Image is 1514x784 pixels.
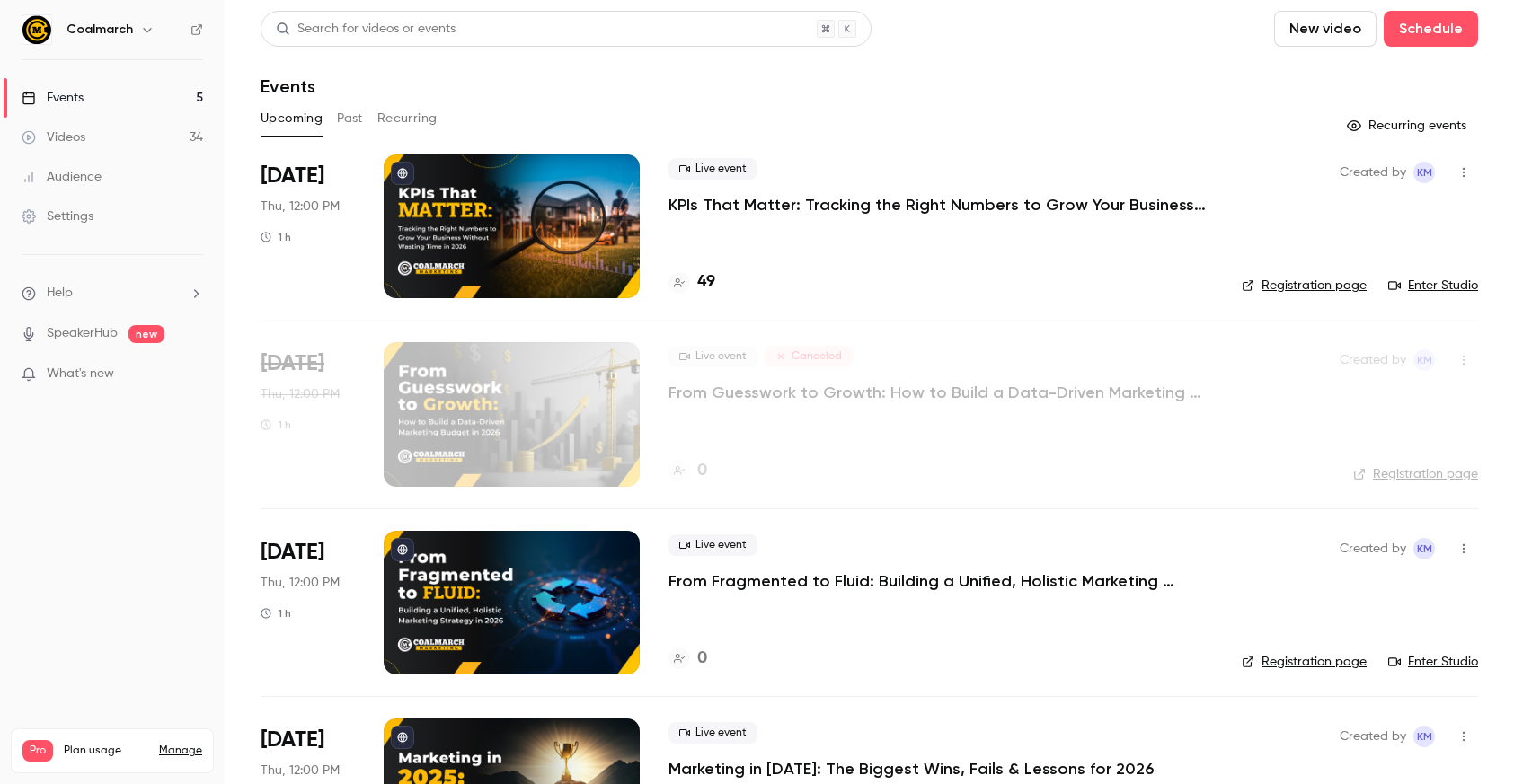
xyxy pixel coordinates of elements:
[1340,349,1406,371] span: Created by
[668,270,715,295] a: 49
[22,207,93,225] div: Settings
[668,570,1208,592] a: From Fragmented to Fluid: Building a Unified, Holistic Marketing Strategy in [DATE]
[668,382,1208,403] a: From Guesswork to Growth: How to Build a Data-Driven Marketing Budget in [DATE]
[1353,465,1478,483] a: Registration page
[1274,11,1377,47] button: New video
[668,534,757,556] span: Live event
[261,726,324,754] span: [DATE]
[261,606,291,621] div: 1 h
[697,270,715,295] h4: 49
[261,418,291,432] div: 1 h
[261,162,324,190] span: [DATE]
[261,531,355,674] div: Oct 30 Thu, 12:00 PM (America/New York)
[159,744,202,758] a: Manage
[22,89,84,107] div: Events
[1242,653,1367,671] a: Registration page
[22,15,51,44] img: Coalmarch
[261,538,324,567] span: [DATE]
[261,342,355,486] div: Oct 16 Thu, 12:00 PM (America/New York)
[261,762,340,780] span: Thu, 12:00 PM
[22,128,85,146] div: Videos
[1242,277,1367,295] a: Registration page
[765,346,853,367] span: Canceled
[668,758,1154,780] a: Marketing in [DATE]: The Biggest Wins, Fails & Lessons for 2026
[261,75,315,97] h1: Events
[697,647,707,671] h4: 0
[261,385,340,403] span: Thu, 12:00 PM
[276,20,456,39] div: Search for videos or events
[128,325,164,343] span: new
[1340,726,1406,747] span: Created by
[182,366,203,383] iframe: Noticeable Trigger
[668,722,757,744] span: Live event
[261,198,340,216] span: Thu, 12:00 PM
[261,104,323,133] button: Upcoming
[1413,162,1435,183] span: Katie McCaskill
[261,154,355,298] div: Oct 2 Thu, 12:00 PM (America/New York)
[1339,111,1478,140] button: Recurring events
[47,284,73,303] span: Help
[1413,726,1435,747] span: Katie McCaskill
[261,574,340,592] span: Thu, 12:00 PM
[668,459,707,483] a: 0
[1388,653,1478,671] a: Enter Studio
[47,324,118,343] a: SpeakerHub
[1417,726,1432,747] span: KM
[1340,162,1406,183] span: Created by
[261,349,324,378] span: [DATE]
[22,284,203,303] li: help-dropdown-opener
[1417,349,1432,371] span: KM
[261,230,291,244] div: 1 h
[22,168,102,186] div: Audience
[1384,11,1478,47] button: Schedule
[668,346,757,367] span: Live event
[1413,538,1435,559] span: Katie McCaskill
[66,21,133,39] h6: Coalmarch
[668,647,707,671] a: 0
[1417,538,1432,559] span: KM
[377,104,438,133] button: Recurring
[1340,538,1406,559] span: Created by
[64,744,148,758] span: Plan usage
[1388,277,1478,295] a: Enter Studio
[697,459,707,483] h4: 0
[337,104,363,133] button: Past
[1417,162,1432,183] span: KM
[1413,349,1435,371] span: Katie McCaskill
[668,158,757,180] span: Live event
[22,740,53,762] span: Pro
[47,365,114,383] span: What's new
[668,194,1208,216] a: KPIs That Matter: Tracking the Right Numbers to Grow Your Business Without Wasting Time in [DATE]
